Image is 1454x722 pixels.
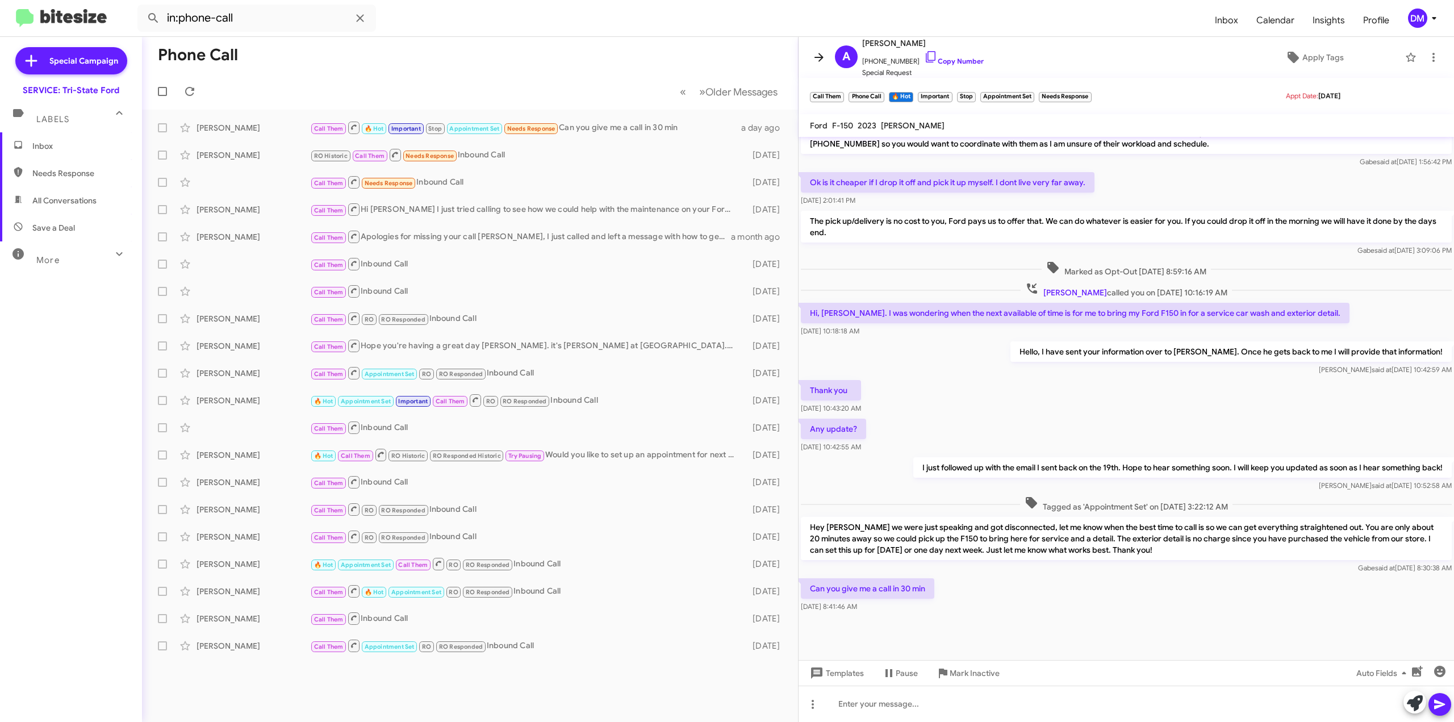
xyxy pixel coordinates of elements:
div: Would you like to set up an appointment for next week? Our system will send you reminders leading... [310,448,740,462]
div: [DATE] [740,313,789,324]
div: [PERSON_NAME] [197,613,310,624]
span: Call Them [314,425,344,432]
span: 🔥 Hot [314,452,333,460]
span: RO Responded [439,643,483,650]
div: [DATE] [740,640,789,652]
span: Call Them [314,180,344,187]
small: Needs Response [1039,92,1091,102]
p: Hello, I have sent your information over to [PERSON_NAME]. Once he gets back to me I will provide... [1010,341,1452,362]
div: [DATE] [740,613,789,624]
h1: Phone Call [158,46,238,64]
div: Inbound Call [310,502,740,516]
span: 🔥 Hot [365,125,384,132]
button: Apply Tags [1229,47,1399,68]
span: Appointment Set [341,398,391,405]
span: called you on [DATE] 10:16:19 AM [1021,282,1232,298]
span: [DATE] 10:42:55 AM [801,443,861,451]
span: Call Them [341,452,370,460]
span: Call Them [314,316,344,323]
span: Call Them [314,125,344,132]
div: Inbound Call [310,311,740,325]
div: [DATE] [740,149,789,161]
p: Any update? [801,419,866,439]
p: Hi, [PERSON_NAME]. I was wondering when the next available of time is for me to bring my Ford F15... [801,303,1349,323]
a: Insights [1303,4,1354,37]
div: [PERSON_NAME] [197,340,310,352]
div: [PERSON_NAME] [197,449,310,461]
span: said at [1372,365,1392,374]
span: [DATE] 10:43:20 AM [801,404,861,412]
span: RO Responded [381,507,425,514]
div: [DATE] [740,204,789,215]
span: RO [449,589,458,596]
button: Pause [873,663,927,683]
span: said at [1377,157,1397,166]
span: Needs Response [32,168,129,179]
span: [PHONE_NUMBER] [862,50,984,67]
span: 2023 [858,120,876,131]
span: Special Request [862,67,984,78]
span: [PERSON_NAME] [881,120,945,131]
span: RO [449,561,458,569]
span: RO [486,398,495,405]
span: Important [391,125,421,132]
span: Call Them [314,261,344,269]
span: Inbox [1206,4,1247,37]
span: Gabe [DATE] 8:30:38 AM [1358,564,1452,572]
div: [PERSON_NAME] [197,531,310,542]
span: Calendar [1247,4,1303,37]
div: [PERSON_NAME] [197,504,310,515]
span: Needs Response [406,152,454,160]
button: Auto Fields [1347,663,1420,683]
span: RO Responded [381,534,425,541]
span: [DATE] 10:18:18 AM [801,327,859,335]
div: SERVICE: Tri-State Ford [23,85,119,96]
span: RO Historic [391,452,425,460]
span: Gabe [DATE] 1:56:42 PM [1360,157,1452,166]
span: Call Them [398,561,428,569]
span: Call Them [314,534,344,541]
div: Apologies for missing your call [PERSON_NAME], I just called and left a message with how to get i... [310,229,731,244]
div: Inbound Call [310,420,740,435]
div: Inbound Call [310,584,740,598]
small: Phone Call [849,92,884,102]
span: said at [1374,246,1394,254]
span: Special Campaign [49,55,118,66]
div: [PERSON_NAME] [197,122,310,133]
span: RO Responded [381,316,425,323]
div: Hi [PERSON_NAME] I just tried calling to see how we could help with the maintenance on your Ford.... [310,202,740,216]
div: Inbound Call [310,611,740,625]
span: Needs Response [507,125,555,132]
a: Special Campaign [15,47,127,74]
div: [DATE] [740,258,789,270]
div: [PERSON_NAME] [197,477,310,488]
span: Auto Fields [1356,663,1411,683]
span: Pause [896,663,918,683]
div: Hope you're having a great day [PERSON_NAME]. it's [PERSON_NAME] at [GEOGRAPHIC_DATA]. Just wante... [310,339,740,353]
span: Call Them [314,479,344,487]
span: Gabe [DATE] 3:09:06 PM [1357,246,1452,254]
p: I just followed up with the email I sent back on the 19th. Hope to hear something soon. I will ke... [913,457,1452,478]
span: said at [1372,481,1392,490]
div: Inbound Call [310,148,740,162]
span: 🔥 Hot [314,561,333,569]
div: a day ago [740,122,789,133]
span: A [842,48,850,66]
span: RO [422,643,431,650]
span: More [36,255,60,265]
p: Hey [PERSON_NAME] we were just speaking and got disconnected, let me know when the best time to c... [801,517,1452,560]
div: [PERSON_NAME] [197,640,310,652]
span: Appt Date: [1286,91,1318,100]
div: [DATE] [740,340,789,352]
span: Templates [808,663,864,683]
div: Inbound Call [310,175,740,189]
span: Call Them [314,370,344,378]
span: 🔥 Hot [365,589,384,596]
span: Appointment Set [365,643,415,650]
nav: Page navigation example [674,80,784,103]
div: [DATE] [740,449,789,461]
button: Previous [673,80,693,103]
div: [PERSON_NAME] [197,586,310,597]
span: RO Responded [439,370,483,378]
